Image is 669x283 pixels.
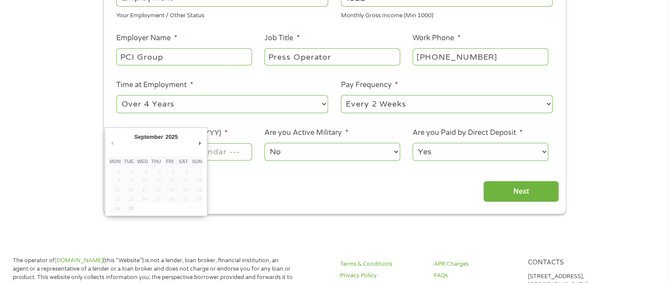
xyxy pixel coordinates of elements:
input: Cashier [264,48,400,65]
a: APR Charges [434,260,517,268]
abbr: Sunday [192,159,202,164]
div: September [133,131,164,143]
abbr: Friday [166,159,173,164]
label: Employer Name [116,34,177,43]
label: Work Phone [413,34,460,43]
div: Your Employment / Other Status [116,8,328,20]
label: Are you Active Military [264,128,348,138]
label: Time at Employment [116,80,193,90]
h4: Contacts [528,259,611,267]
div: 2025 [164,131,179,143]
label: Pay Frequency [341,80,398,90]
abbr: Thursday [151,159,161,164]
abbr: Monday [110,159,121,164]
label: Job Title [264,34,299,43]
abbr: Saturday [179,159,188,164]
abbr: Tuesday [124,159,134,164]
div: Monthly Gross Income (Min 1000) [341,8,553,20]
input: Walmart [116,48,252,65]
a: Privacy Policy [340,272,423,280]
abbr: Wednesday [137,159,148,164]
a: FAQs [434,272,517,280]
input: Next [483,181,559,203]
label: Are you Paid by Direct Deposit [413,128,522,138]
a: [DOMAIN_NAME] [55,257,103,264]
button: Next Month [196,138,204,149]
button: Previous Month [108,138,116,149]
input: (231) 754-4010 [413,48,548,65]
a: Terms & Conditions [340,260,423,268]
